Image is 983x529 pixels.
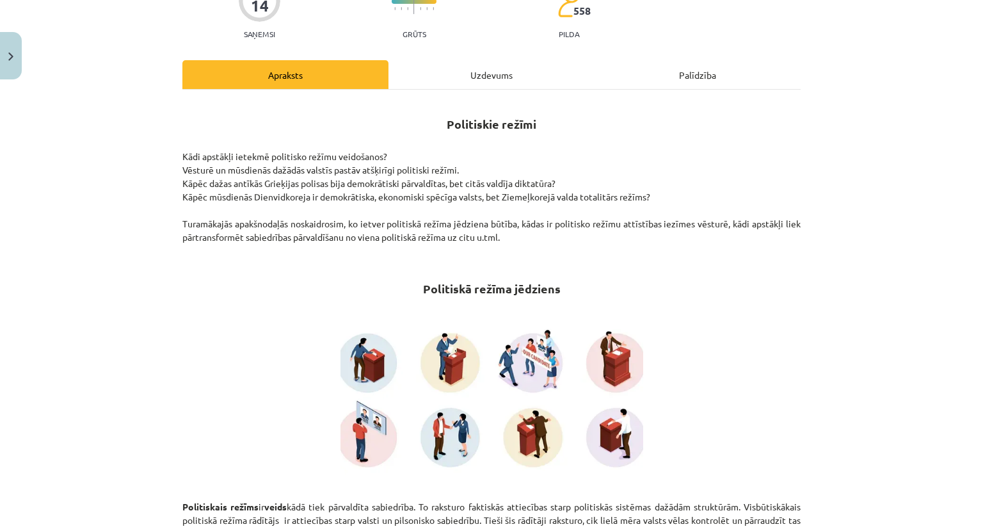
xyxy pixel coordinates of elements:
strong: Politiskie režīmi [447,117,536,131]
div: Apraksts [182,60,388,89]
img: icon-short-line-57e1e144782c952c97e751825c79c345078a6d821885a25fce030b3d8c18986b.svg [394,7,396,10]
img: icon-close-lesson-0947bae3869378f0d4975bcd49f059093ad1ed9edebbc8119c70593378902aed.svg [8,53,13,61]
strong: Politiskā režīma jēdziens [423,281,561,296]
img: icon-short-line-57e1e144782c952c97e751825c79c345078a6d821885a25fce030b3d8c18986b.svg [426,7,428,10]
p: Kādi apstākļi ietekmē politisko režīmu veidošanos? Vēsturē un mūsdienās dažādās valstīs pastāv at... [182,150,801,244]
img: icon-short-line-57e1e144782c952c97e751825c79c345078a6d821885a25fce030b3d8c18986b.svg [407,7,408,10]
div: Uzdevums [388,60,595,89]
div: Palīdzība [595,60,801,89]
p: pilda [559,29,579,38]
strong: veids [264,501,287,512]
span: 558 [573,5,591,17]
strong: Politiskais režīms [182,501,259,512]
p: Grūts [403,29,426,38]
img: icon-short-line-57e1e144782c952c97e751825c79c345078a6d821885a25fce030b3d8c18986b.svg [401,7,402,10]
img: icon-short-line-57e1e144782c952c97e751825c79c345078a6d821885a25fce030b3d8c18986b.svg [433,7,434,10]
img: icon-short-line-57e1e144782c952c97e751825c79c345078a6d821885a25fce030b3d8c18986b.svg [420,7,421,10]
p: Saņemsi [239,29,280,38]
